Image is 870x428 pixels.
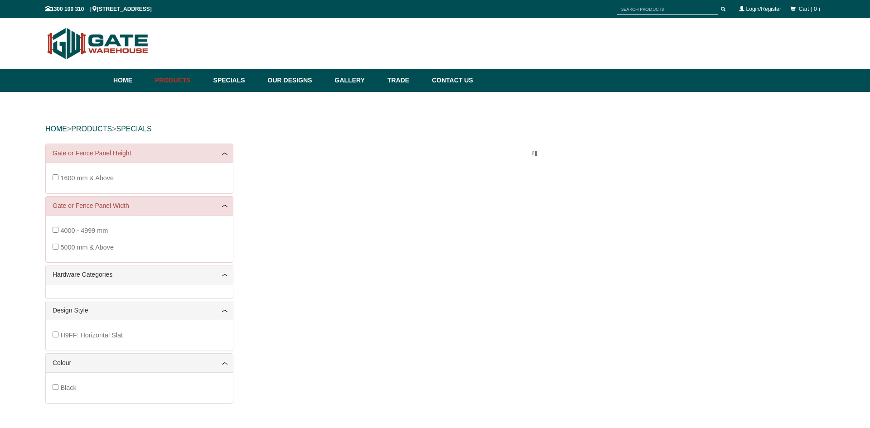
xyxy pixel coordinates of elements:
a: Gate or Fence Panel Height [53,149,226,158]
a: Home [113,69,150,92]
span: 1300 100 310 | [STREET_ADDRESS] [45,6,152,12]
div: > > [45,115,825,144]
span: 4000 - 4999 mm [60,227,108,234]
a: Login/Register [746,6,781,12]
span: 1600 mm & Above [60,174,114,182]
a: Gallery [330,69,383,92]
a: SPECIALS [116,125,151,133]
a: Products [150,69,209,92]
a: Design Style [53,306,226,315]
span: H9FF: Horizontal Slat [60,332,123,339]
a: Hardware Categories [53,270,226,279]
a: HOME [45,125,67,133]
a: Colour [53,358,226,368]
span: Black [60,384,76,391]
a: Our Designs [263,69,330,92]
img: Gate Warehouse [45,23,151,64]
a: Contact Us [427,69,473,92]
a: PRODUCTS [71,125,112,133]
span: 5000 mm & Above [60,244,114,251]
a: Trade [383,69,427,92]
a: Gate or Fence Panel Width [53,201,226,211]
span: Cart ( 0 ) [799,6,820,12]
input: SEARCH PRODUCTS [617,4,718,15]
img: please_wait.gif [532,151,540,156]
a: Specials [209,69,263,92]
